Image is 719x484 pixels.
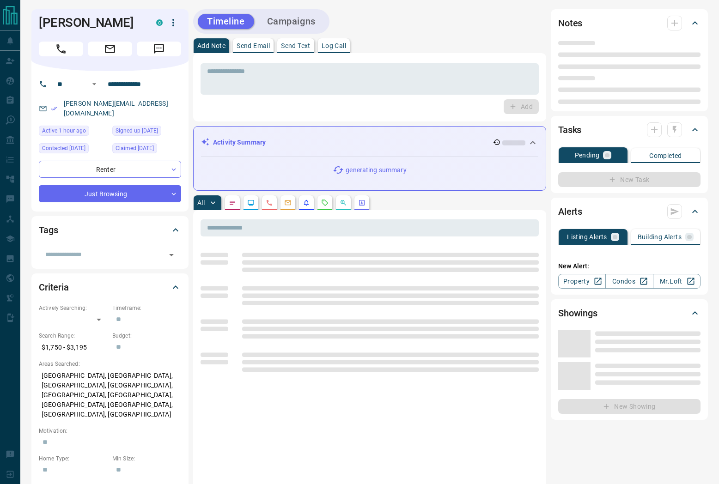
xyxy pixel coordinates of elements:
p: Motivation: [39,427,181,435]
div: Tue Oct 14 2025 [39,126,108,139]
p: Pending [575,152,600,158]
span: Message [137,42,181,56]
p: Timeframe: [112,304,181,312]
div: Renter [39,161,181,178]
h2: Showings [558,306,597,321]
p: Activity Summary [213,138,266,147]
h2: Alerts [558,204,582,219]
button: Open [89,79,100,90]
span: Signed up [DATE] [116,126,158,135]
button: Campaigns [258,14,325,29]
button: Timeline [198,14,254,29]
div: Showings [558,302,701,324]
a: Condos [605,274,653,289]
p: Areas Searched: [39,360,181,368]
h2: Criteria [39,280,69,295]
div: Just Browsing [39,185,181,202]
p: Search Range: [39,332,108,340]
p: All [197,200,205,206]
span: Call [39,42,83,56]
button: Open [165,248,178,261]
span: Claimed [DATE] [116,144,154,153]
p: [GEOGRAPHIC_DATA], [GEOGRAPHIC_DATA], [GEOGRAPHIC_DATA], [GEOGRAPHIC_DATA], [GEOGRAPHIC_DATA], [G... [39,368,181,422]
div: Criteria [39,276,181,298]
svg: Notes [229,199,236,206]
svg: Email Verified [51,105,57,112]
svg: Requests [321,199,329,206]
div: Sun Sep 07 2025 [112,143,181,156]
p: $1,750 - $3,195 [39,340,108,355]
p: Budget: [112,332,181,340]
p: Log Call [322,42,346,49]
a: [PERSON_NAME][EMAIL_ADDRESS][DOMAIN_NAME] [64,100,168,117]
div: Alerts [558,200,701,223]
h2: Tags [39,223,58,237]
div: Notes [558,12,701,34]
p: generating summary [346,165,406,175]
a: Property [558,274,606,289]
p: Listing Alerts [567,234,607,240]
svg: Opportunities [340,199,347,206]
p: Send Text [281,42,311,49]
p: Min Size: [112,454,181,463]
span: Email [88,42,132,56]
p: New Alert: [558,261,701,271]
p: Home Type: [39,454,108,463]
div: Tasks [558,119,701,141]
p: Building Alerts [638,234,682,240]
svg: Agent Actions [358,199,366,206]
svg: Listing Alerts [303,199,310,206]
a: Mr.Loft [653,274,701,289]
span: Active 1 hour ago [42,126,86,135]
h1: [PERSON_NAME] [39,15,142,30]
svg: Lead Browsing Activity [247,199,255,206]
h2: Tasks [558,122,581,137]
div: Fri Sep 19 2025 [39,143,108,156]
p: Add Note [197,42,225,49]
div: Activity Summary [201,134,538,151]
div: condos.ca [156,19,163,26]
div: Tags [39,219,181,241]
p: Actively Searching: [39,304,108,312]
div: Sun Apr 14 2024 [112,126,181,139]
p: Completed [649,152,682,159]
svg: Calls [266,199,273,206]
svg: Emails [284,199,292,206]
p: Send Email [237,42,270,49]
span: Contacted [DATE] [42,144,85,153]
h2: Notes [558,16,582,30]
